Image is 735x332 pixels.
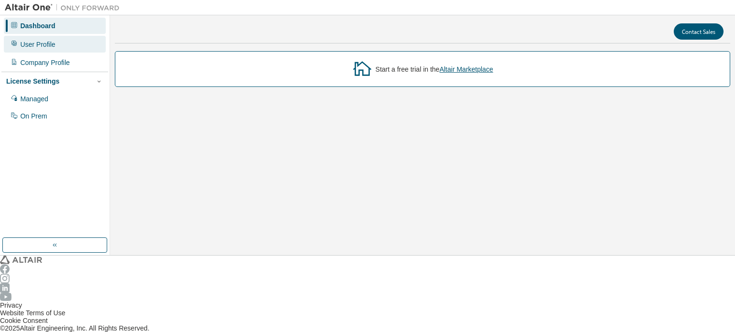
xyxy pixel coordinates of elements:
[6,77,59,85] div: License Settings
[20,41,55,48] div: User Profile
[20,95,48,103] div: Managed
[20,112,47,120] div: On Prem
[674,23,724,40] button: Contact Sales
[5,3,124,12] img: Altair One
[20,22,55,30] div: Dashboard
[376,65,493,73] div: Start a free trial in the
[439,65,493,73] a: Altair Marketplace
[20,59,70,66] div: Company Profile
